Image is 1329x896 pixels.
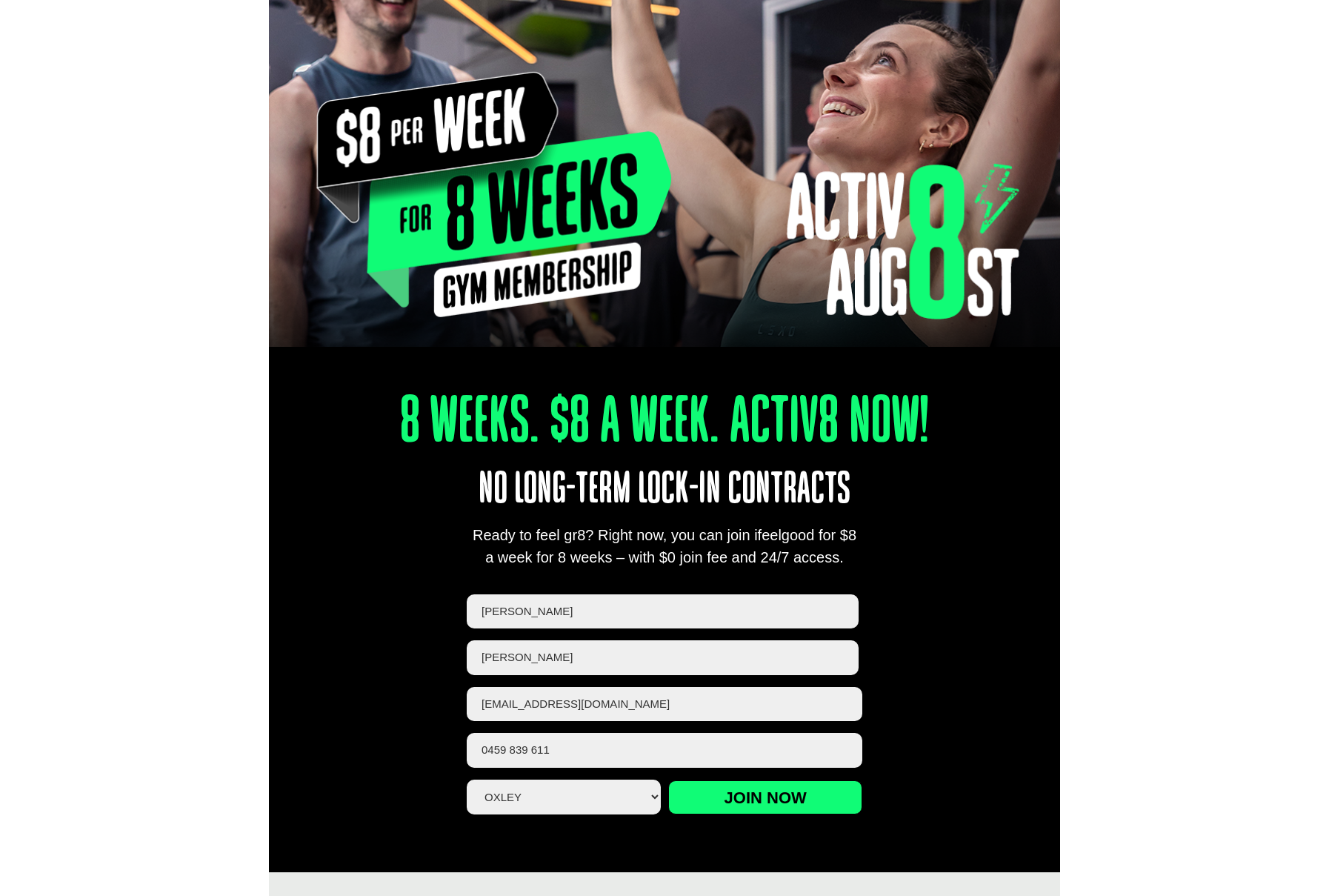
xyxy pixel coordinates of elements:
[668,780,862,814] input: Join now
[467,687,862,722] input: Email *
[467,640,859,675] input: Last name *
[308,457,1020,524] p: No long-term lock-in contracts
[348,391,981,457] h1: 8 Weeks. $8 A Week. Activ8 Now!
[467,733,862,768] input: Phone *
[467,594,859,629] input: First name *
[467,524,862,568] div: Ready to feel gr8? Right now, you can join ifeelgood for $8 a week for 8 weeks – with $0 join fee...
